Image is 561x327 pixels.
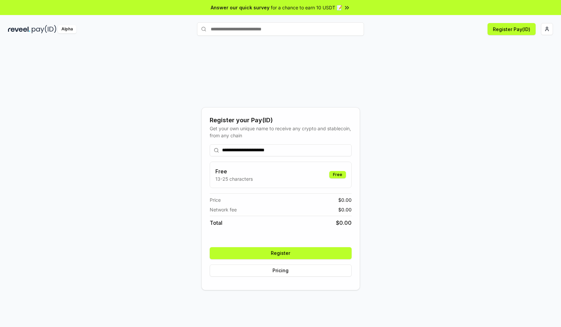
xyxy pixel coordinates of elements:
img: reveel_dark [8,25,30,33]
span: for a chance to earn 10 USDT 📝 [271,4,342,11]
img: pay_id [32,25,56,33]
button: Pricing [210,265,352,277]
button: Register Pay(ID) [488,23,536,35]
div: Register your Pay(ID) [210,116,352,125]
button: Register [210,247,352,259]
span: $ 0.00 [338,196,352,203]
h3: Free [215,167,253,175]
p: 13-25 characters [215,175,253,182]
span: Price [210,196,221,203]
span: Answer our quick survey [211,4,269,11]
div: Get your own unique name to receive any crypto and stablecoin, from any chain [210,125,352,139]
div: Alpha [58,25,76,33]
span: $ 0.00 [336,219,352,227]
span: $ 0.00 [338,206,352,213]
div: Free [329,171,346,178]
span: Total [210,219,222,227]
span: Network fee [210,206,237,213]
